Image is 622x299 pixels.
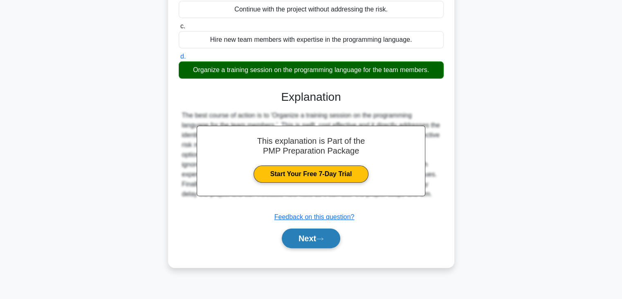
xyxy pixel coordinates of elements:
[184,90,439,104] h3: Explanation
[254,165,368,183] a: Start Your Free 7-Day Trial
[180,53,186,60] span: d.
[282,229,340,248] button: Next
[180,23,185,29] span: c.
[179,31,444,48] div: Hire new team members with expertise in the programming language.
[179,61,444,79] div: Organize a training session on the programming language for the team members.
[182,111,440,199] div: The best course of action is to 'Organize a training session on the programming language for the ...
[179,1,444,18] div: Continue with the project without addressing the risk.
[274,213,355,220] a: Feedback on this question?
